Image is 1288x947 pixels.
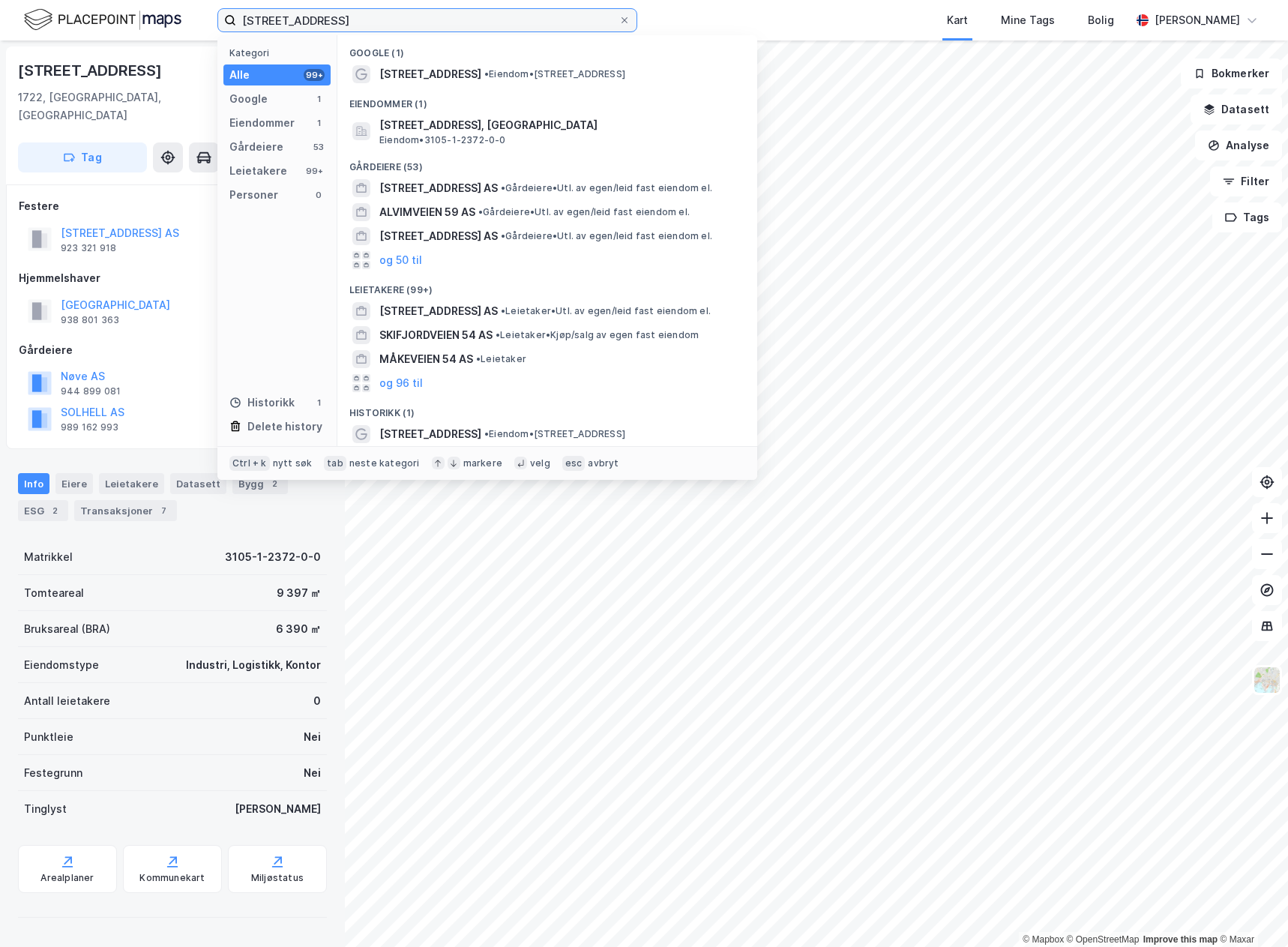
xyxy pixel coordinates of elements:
[24,800,67,818] div: Tinglyst
[18,473,49,494] div: Info
[229,114,295,132] div: Eiendommer
[229,47,331,58] div: Kategori
[186,656,321,674] div: Industri, Logistikk, Kontor
[478,206,483,217] span: •
[304,165,325,177] div: 99+
[229,90,268,108] div: Google
[379,227,498,245] span: [STREET_ADDRESS] AS
[337,395,757,422] div: Historikk (1)
[1088,11,1114,29] div: Bolig
[18,500,68,521] div: ESG
[229,394,295,412] div: Historikk
[1191,94,1282,124] button: Datasett
[99,473,164,494] div: Leietakere
[530,457,550,469] div: velg
[947,11,968,29] div: Kart
[484,68,489,79] span: •
[379,350,473,368] span: MÅKEVEIEN 54 AS
[484,428,489,439] span: •
[74,500,177,521] div: Transaksjoner
[24,728,73,746] div: Punktleie
[1001,11,1055,29] div: Mine Tags
[229,186,278,204] div: Personer
[379,374,423,392] button: og 96 til
[24,620,110,638] div: Bruksareal (BRA)
[19,197,326,215] div: Festere
[496,329,500,340] span: •
[304,69,325,81] div: 99+
[501,230,505,241] span: •
[232,473,288,494] div: Bygg
[379,116,739,134] span: [STREET_ADDRESS], [GEOGRAPHIC_DATA]
[24,7,181,33] img: logo.f888ab2527a4732fd821a326f86c7f29.svg
[229,456,270,471] div: Ctrl + k
[379,326,493,344] span: SKIFJORDVEIEN 54 AS
[379,425,481,443] span: [STREET_ADDRESS]
[55,473,93,494] div: Eiere
[379,65,481,83] span: [STREET_ADDRESS]
[1181,58,1282,88] button: Bokmerker
[1155,11,1240,29] div: [PERSON_NAME]
[24,584,84,602] div: Tomteareal
[19,269,326,287] div: Hjemmelshaver
[501,230,712,242] span: Gårdeiere • Utl. av egen/leid fast eiendom el.
[277,584,321,602] div: 9 397 ㎡
[156,503,171,518] div: 7
[484,428,625,440] span: Eiendom • [STREET_ADDRESS]
[18,142,147,172] button: Tag
[337,272,757,299] div: Leietakere (99+)
[24,692,110,710] div: Antall leietakere
[379,302,498,320] span: [STREET_ADDRESS] AS
[324,456,346,471] div: tab
[349,457,420,469] div: neste kategori
[313,189,325,201] div: 0
[1213,875,1288,947] iframe: Chat Widget
[1253,666,1281,694] img: Z
[276,620,321,638] div: 6 390 ㎡
[476,353,526,365] span: Leietaker
[313,93,325,105] div: 1
[40,872,94,884] div: Arealplaner
[379,203,475,221] span: ALVIMVEIEN 59 AS
[337,35,757,62] div: Google (1)
[61,385,121,397] div: 944 899 081
[379,179,498,197] span: [STREET_ADDRESS] AS
[313,141,325,153] div: 53
[463,457,502,469] div: markere
[1195,130,1282,160] button: Analyse
[251,872,304,884] div: Miljøstatus
[24,656,99,674] div: Eiendomstype
[313,117,325,129] div: 1
[1212,202,1282,232] button: Tags
[337,149,757,176] div: Gårdeiere (53)
[501,182,712,194] span: Gårdeiere • Utl. av egen/leid fast eiendom el.
[337,86,757,113] div: Eiendommer (1)
[170,473,226,494] div: Datasett
[247,418,322,436] div: Delete history
[304,728,321,746] div: Nei
[562,456,586,471] div: esc
[24,764,82,782] div: Festegrunn
[273,457,313,469] div: nytt søk
[1067,934,1140,945] a: OpenStreetMap
[236,9,619,31] input: Søk på adresse, matrikkel, gårdeiere, leietakere eller personer
[501,182,505,193] span: •
[235,800,321,818] div: [PERSON_NAME]
[139,872,205,884] div: Kommunekart
[61,314,119,326] div: 938 801 363
[229,162,287,180] div: Leietakere
[1213,875,1288,947] div: Kontrollprogram for chat
[225,548,321,566] div: 3105-1-2372-0-0
[19,341,326,359] div: Gårdeiere
[379,134,506,146] span: Eiendom • 3105-1-2372-0-0
[501,305,505,316] span: •
[61,421,118,433] div: 989 162 993
[267,476,282,491] div: 2
[1143,934,1218,945] a: Improve this map
[478,206,690,218] span: Gårdeiere • Utl. av egen/leid fast eiendom el.
[1023,934,1064,945] a: Mapbox
[484,68,625,80] span: Eiendom • [STREET_ADDRESS]
[501,305,711,317] span: Leietaker • Utl. av egen/leid fast eiendom el.
[47,503,62,518] div: 2
[476,353,481,364] span: •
